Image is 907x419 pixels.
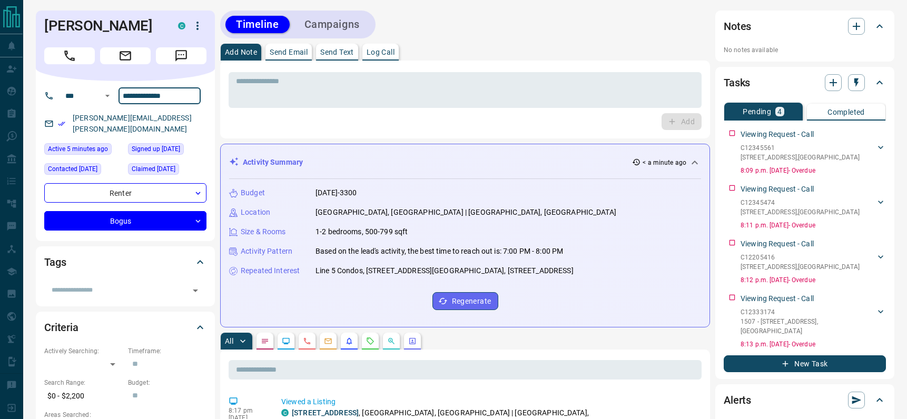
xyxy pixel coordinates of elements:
div: Alerts [724,387,886,413]
button: New Task [724,355,886,372]
p: Viewing Request - Call [741,184,814,195]
p: 8:17 pm [229,407,265,414]
span: Contacted [DATE] [48,164,97,174]
p: No notes available [724,45,886,55]
span: Message [156,47,206,64]
div: Thu Aug 14 2025 [44,143,123,158]
p: [DATE]-3300 [316,187,357,198]
span: Call [44,47,95,64]
div: Bogus [44,211,206,231]
p: [STREET_ADDRESS] , [GEOGRAPHIC_DATA] [741,262,860,272]
svg: Notes [261,337,269,345]
p: 4 [777,108,782,115]
p: $0 - $2,200 [44,387,123,405]
p: Budget [241,187,265,198]
div: C12205416[STREET_ADDRESS],[GEOGRAPHIC_DATA] [741,251,886,274]
svg: Email Verified [58,120,65,127]
div: C123331741507 - [STREET_ADDRESS],[GEOGRAPHIC_DATA] [741,305,886,338]
button: Regenerate [432,292,498,310]
svg: Calls [303,337,311,345]
p: 8:13 p.m. [DATE] - Overdue [741,340,886,349]
p: [STREET_ADDRESS] , [GEOGRAPHIC_DATA] [741,207,860,217]
div: C12345561[STREET_ADDRESS],[GEOGRAPHIC_DATA] [741,141,886,164]
span: Claimed [DATE] [132,164,175,174]
button: Campaigns [294,16,370,33]
p: Timeframe: [128,346,206,356]
div: Criteria [44,315,206,340]
p: 8:09 p.m. [DATE] - Overdue [741,166,886,175]
h2: Tags [44,254,66,271]
p: Based on the lead's activity, the best time to reach out is: 7:00 PM - 8:00 PM [316,246,563,257]
p: Budget: [128,378,206,387]
div: Mon Jul 31 2023 [128,163,206,178]
div: condos.ca [281,409,289,416]
p: Search Range: [44,378,123,387]
div: Activity Summary< a minute ago [229,153,701,172]
button: Timeline [225,16,290,33]
p: All [225,337,233,345]
p: [GEOGRAPHIC_DATA], [GEOGRAPHIC_DATA] | [GEOGRAPHIC_DATA], [GEOGRAPHIC_DATA] [316,207,616,218]
a: [PERSON_NAME][EMAIL_ADDRESS][PERSON_NAME][DOMAIN_NAME] [73,114,192,133]
p: Activity Pattern [241,246,292,257]
p: < a minute ago [643,158,686,167]
p: 1-2 bedrooms, 500-799 sqft [316,226,408,237]
p: Line 5 Condos, [STREET_ADDRESS][GEOGRAPHIC_DATA], [STREET_ADDRESS] [316,265,574,276]
p: Location [241,207,270,218]
div: Tasks [724,70,886,95]
span: Signed up [DATE] [132,144,180,154]
p: C12345474 [741,198,860,207]
p: C12333174 [741,307,875,317]
svg: Listing Alerts [345,337,353,345]
p: 1507 - [STREET_ADDRESS] , [GEOGRAPHIC_DATA] [741,317,875,336]
p: Send Text [320,48,354,56]
button: Open [101,89,114,102]
h2: Tasks [724,74,750,91]
div: Wed Aug 13 2025 [44,163,123,178]
div: Notes [724,14,886,39]
h2: Notes [724,18,751,35]
p: Add Note [225,48,257,56]
p: Completed [827,108,865,116]
span: Email [100,47,151,64]
h1: [PERSON_NAME] [44,17,162,34]
div: condos.ca [178,22,185,29]
p: Viewing Request - Call [741,129,814,140]
a: [STREET_ADDRESS] [292,408,359,417]
p: Log Call [367,48,395,56]
div: C12345474[STREET_ADDRESS],[GEOGRAPHIC_DATA] [741,196,886,219]
p: Activity Summary [243,157,303,168]
p: Pending [743,108,771,115]
p: Viewed a Listing [281,396,697,407]
p: Size & Rooms [241,226,286,237]
p: C12205416 [741,253,860,262]
h2: Alerts [724,392,751,408]
svg: Agent Actions [408,337,417,345]
svg: Lead Browsing Activity [282,337,290,345]
p: C12345561 [741,143,860,153]
p: 8:12 p.m. [DATE] - Overdue [741,275,886,285]
p: Repeated Interest [241,265,300,276]
p: Send Email [270,48,308,56]
svg: Opportunities [387,337,396,345]
h2: Criteria [44,319,78,336]
p: [STREET_ADDRESS] , [GEOGRAPHIC_DATA] [741,153,860,162]
button: Open [188,283,203,298]
svg: Requests [366,337,374,345]
p: Viewing Request - Call [741,238,814,250]
div: Tags [44,250,206,275]
p: Actively Searching: [44,346,123,356]
p: Viewing Request - Call [741,293,814,304]
p: 8:11 p.m. [DATE] - Overdue [741,221,886,230]
span: Active 5 minutes ago [48,144,108,154]
div: Mon Jul 31 2023 [128,143,206,158]
div: Renter [44,183,206,203]
svg: Emails [324,337,332,345]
